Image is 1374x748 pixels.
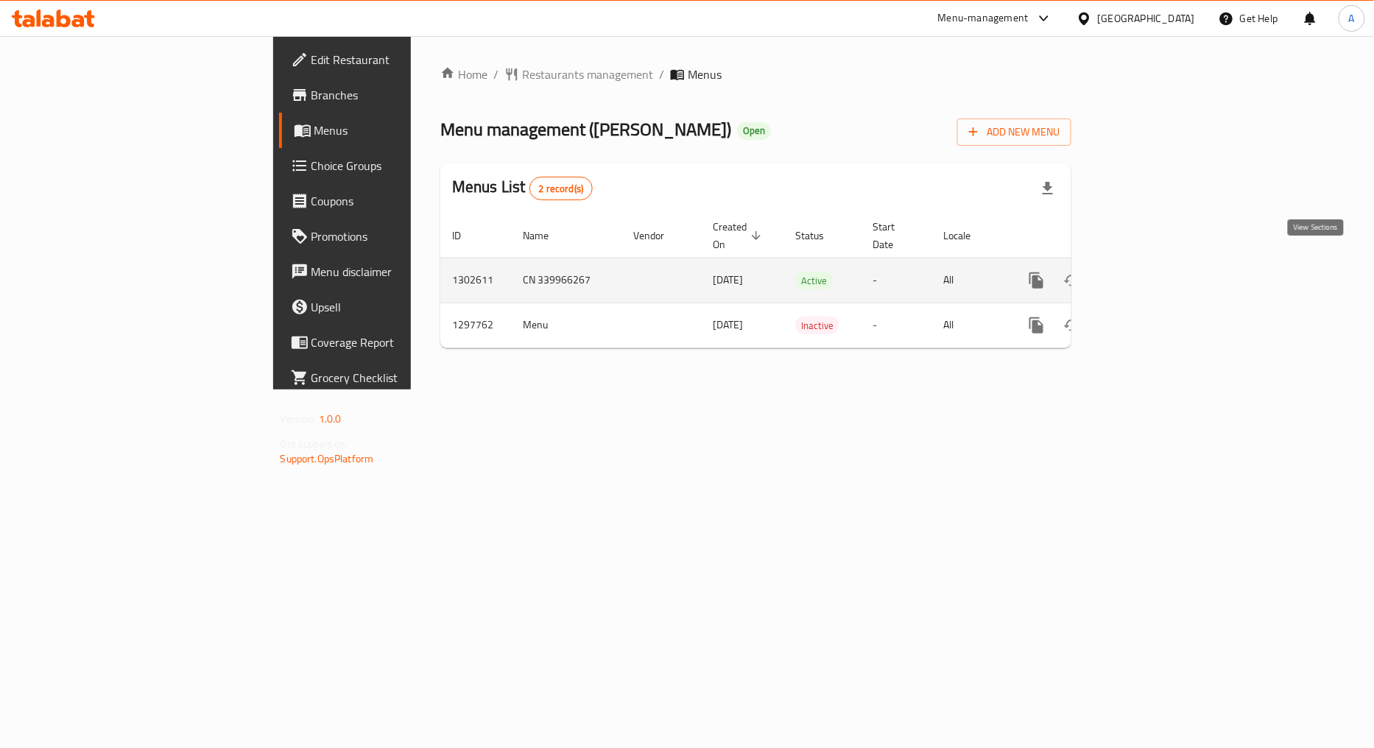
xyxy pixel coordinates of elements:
span: Menu disclaimer [311,263,491,280]
a: Grocery Checklist [279,360,503,395]
span: Restaurants management [522,66,653,83]
span: Inactive [795,317,839,334]
span: Name [523,227,568,244]
span: Status [795,227,843,244]
td: - [861,258,931,303]
span: 2 record(s) [530,182,593,196]
span: Promotions [311,227,491,245]
a: Coverage Report [279,325,503,360]
span: Coverage Report [311,334,491,351]
a: Support.OpsPlatform [281,449,374,468]
span: Created On [713,218,766,253]
li: / [659,66,664,83]
th: Actions [1007,214,1172,258]
div: Menu-management [938,10,1029,27]
span: Upsell [311,298,491,316]
span: ID [452,227,480,244]
span: Locale [943,227,990,244]
span: Grocery Checklist [311,369,491,387]
span: Active [795,272,833,289]
span: A [1349,10,1355,27]
button: Add New Menu [957,119,1071,146]
span: Vendor [633,227,683,244]
button: more [1019,308,1054,343]
h2: Menus List [452,176,593,200]
span: Open [737,124,771,137]
span: Menus [314,121,491,139]
span: Menu management ( [PERSON_NAME] ) [440,113,731,146]
span: Choice Groups [311,157,491,174]
div: Open [737,122,771,140]
a: Restaurants management [504,66,653,83]
td: All [931,258,1007,303]
div: Total records count [529,177,593,200]
a: Choice Groups [279,148,503,183]
a: Branches [279,77,503,113]
td: - [861,303,931,347]
span: Start Date [873,218,914,253]
a: Menus [279,113,503,148]
span: Get support on: [281,434,348,454]
table: enhanced table [440,214,1172,348]
button: Change Status [1054,308,1090,343]
a: Menu disclaimer [279,254,503,289]
a: Coupons [279,183,503,219]
div: Export file [1030,171,1065,206]
a: Upsell [279,289,503,325]
span: Coupons [311,192,491,210]
span: Branches [311,86,491,104]
nav: breadcrumb [440,66,1071,83]
a: Edit Restaurant [279,42,503,77]
span: Add New Menu [969,123,1060,141]
td: All [931,303,1007,347]
span: [DATE] [713,315,743,334]
td: Menu [511,303,621,347]
span: Edit Restaurant [311,51,491,68]
span: Menus [688,66,722,83]
button: more [1019,263,1054,298]
span: 1.0.0 [319,409,342,428]
div: [GEOGRAPHIC_DATA] [1098,10,1195,27]
td: CN 339966267 [511,258,621,303]
span: [DATE] [713,270,743,289]
a: Promotions [279,219,503,254]
span: Version: [281,409,317,428]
